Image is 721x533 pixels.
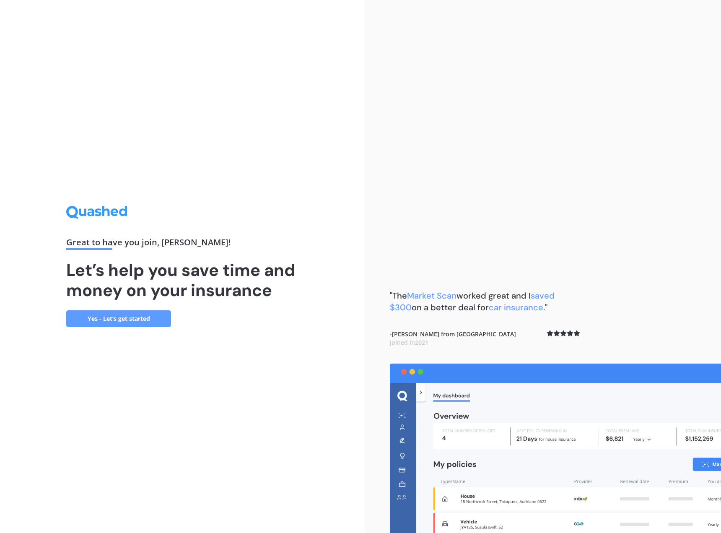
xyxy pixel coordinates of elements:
span: Joined in 2021 [390,338,428,346]
span: car insurance [489,302,543,313]
h1: Let’s help you save time and money on your insurance [66,260,298,300]
img: dashboard.webp [390,364,721,533]
div: Great to have you join , [PERSON_NAME] ! [66,238,298,250]
b: "The worked great and I on a better deal for ." [390,290,555,313]
span: saved $300 [390,290,555,313]
span: Market Scan [407,290,456,301]
b: - [PERSON_NAME] from [GEOGRAPHIC_DATA] [390,330,516,346]
a: Yes - Let’s get started [66,310,171,327]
